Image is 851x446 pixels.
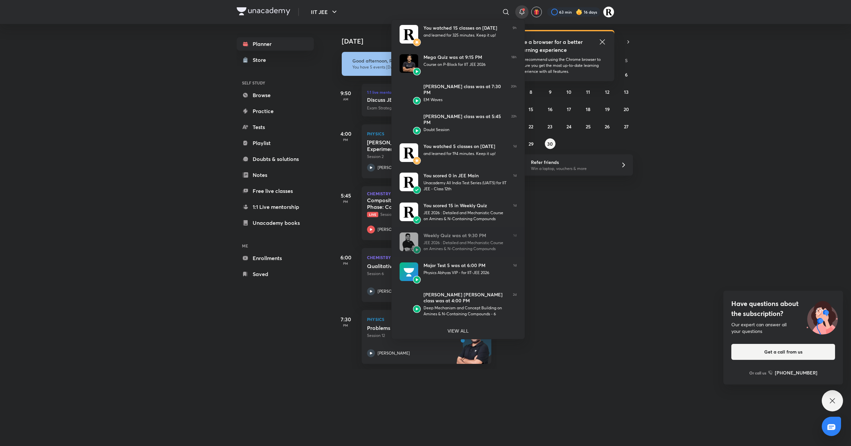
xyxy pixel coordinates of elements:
[424,292,508,304] div: [PERSON_NAME] [PERSON_NAME] class was at 4:00 PM
[424,203,508,209] div: You scored 15 in Weekly Quiz
[424,173,508,179] div: You scored 0 in JEE Main
[424,240,508,252] div: JEE 2026 : Detailed and Mechanistic Course on Amines & N-Containing Compounds
[513,25,517,44] span: 9h
[400,262,418,281] img: Avatar
[424,143,508,149] div: You watched 5 classes on [DATE]
[511,113,517,133] span: 22h
[413,186,421,194] img: Avatar
[400,83,418,102] img: Avatar
[424,270,508,276] div: Physics Abhyas VIP - for IIT-JEE 2026
[413,276,421,284] img: Avatar
[424,232,508,238] div: Weekly Quiz was at 9:30 PM
[400,203,418,221] img: Avatar
[400,173,418,191] img: Avatar
[400,232,418,251] img: Avatar
[413,38,421,46] img: Avatar
[424,151,508,157] div: and learned for 194 minutes. Keep it up!
[424,32,507,38] div: and learned for 325 minutes. Keep it up!
[413,157,421,165] img: Avatar
[392,20,525,49] a: AvatarAvatarYou watched 15 classes on [DATE]and learned for 325 minutes. Keep it up!9h
[511,54,517,73] span: 18h
[413,246,421,254] img: Avatar
[413,97,421,105] img: Avatar
[400,25,418,44] img: Avatar
[447,327,469,334] p: VIEW ALL
[424,262,508,268] div: Major Test 5 was at 6:00 PM
[392,49,525,78] a: AvatarAvatarMega Quiz was at 9:15 PMCourse on P-Block for IIT JEE 202618h
[392,138,525,167] a: AvatarAvatarYou watched 5 classes on [DATE]and learned for 194 minutes. Keep it up!1d
[424,62,506,68] div: Course on P-Block for IIT JEE 2026
[513,143,517,162] span: 1d
[413,68,421,75] img: Avatar
[392,227,525,257] a: AvatarAvatarWeekly Quiz was at 9:30 PMJEE 2026 : Detailed and Mechanistic Course on Amines & N-Co...
[413,305,421,313] img: Avatar
[400,292,418,310] img: Avatar
[513,173,517,192] span: 1d
[392,78,525,108] a: AvatarAvatar[PERSON_NAME] class was at 7:30 PMEM Waves20h
[413,216,421,224] img: Avatar
[413,127,421,135] img: Avatar
[424,180,508,192] div: Unacademy All India Test Series (UAITS) for IIT JEE - Class 12th
[400,113,418,132] img: Avatar
[400,143,418,162] img: Avatar
[392,257,525,286] a: AvatarAvatarMajor Test 5 was at 6:00 PMPhysics Abhyas VIP - for IIT-JEE 20261d
[424,127,506,133] div: Doubt Session
[424,113,506,125] div: [PERSON_NAME] class was at 5:45 PM
[513,232,517,252] span: 1d
[392,286,525,322] a: AvatarAvatar[PERSON_NAME] [PERSON_NAME] class was at 4:00 PMDeep Mechanism and Concept Building o...
[511,83,517,103] span: 20h
[424,83,506,95] div: [PERSON_NAME] class was at 7:30 PM
[513,203,517,222] span: 1d
[392,108,525,138] a: AvatarAvatar[PERSON_NAME] class was at 5:45 PMDoubt Session22h
[424,97,506,103] div: EM Waves
[392,197,525,227] a: AvatarAvatarYou scored 15 in Weekly QuizJEE 2026 : Detailed and Mechanistic Course on Amines & N-...
[424,54,506,60] div: Mega Quiz was at 9:15 PM
[424,210,508,222] div: JEE 2026 : Detailed and Mechanistic Course on Amines & N-Containing Compounds
[392,167,525,197] a: AvatarAvatarYou scored 0 in JEE MainUnacademy All India Test Series (UAITS) for IIT JEE - Class 1...
[513,292,517,317] span: 2d
[400,54,418,73] img: Avatar
[424,305,508,317] div: Deep Mechanism and Concept Building on Amines & N-Containing Compounds - 6
[513,262,517,281] span: 1d
[424,25,507,31] div: You watched 15 classes on [DATE]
